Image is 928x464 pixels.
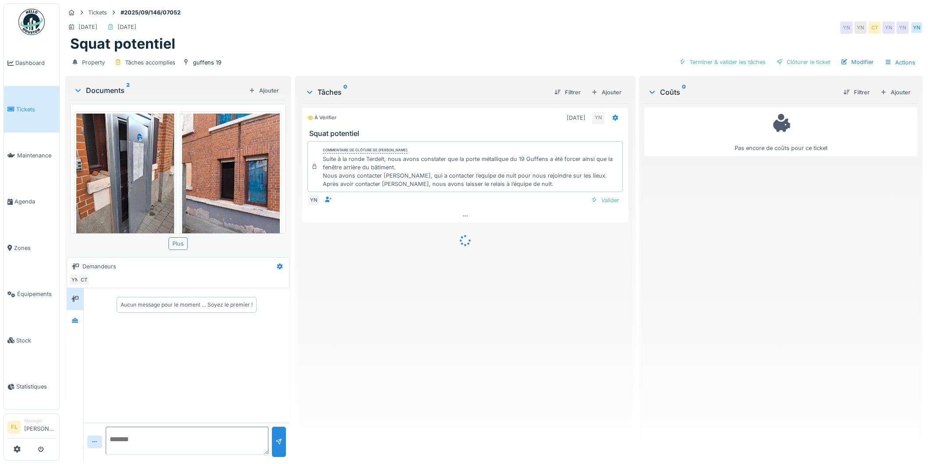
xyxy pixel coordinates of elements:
div: YN [840,21,853,34]
span: Zones [14,244,56,252]
a: Statistiques [4,364,59,410]
div: Ajouter [877,86,914,98]
div: Tâches accomplies [125,58,175,67]
a: Équipements [4,271,59,317]
div: YN [896,21,909,34]
a: Agenda [4,178,59,225]
div: CT [78,274,90,286]
div: Filtrer [840,86,873,98]
div: Documents [74,85,245,96]
div: Ajouter [588,86,625,98]
li: FL [7,421,21,434]
a: Zones [4,225,59,271]
div: Modifier [837,56,877,68]
div: Tickets [88,8,107,17]
sup: 2 [126,85,130,96]
div: YN [307,194,320,206]
div: Pas encore de coûts pour ce ticket [650,111,912,152]
span: Dashboard [15,59,56,67]
div: Suite à la ronde Terdelt, nous avons constater que la porte métallique du 19 Guffens a été forcer... [323,155,619,189]
div: Property [82,58,105,67]
div: Actions [881,56,919,69]
div: Manager [24,418,56,424]
div: YN [854,21,867,34]
div: Tâches [305,87,548,97]
img: Badge_color-CXgf-gQk.svg [18,9,45,35]
span: Statistiques [16,382,56,391]
div: [DATE] [567,114,585,122]
span: Équipements [17,290,56,298]
div: guffens 19 [193,58,221,67]
h3: Squat potentiel [309,129,625,138]
div: Valider [587,194,623,206]
a: FL Manager[PERSON_NAME] [7,418,56,439]
a: Stock [4,317,59,363]
div: Demandeurs [82,262,116,271]
li: [PERSON_NAME] [24,418,56,436]
div: YN [592,112,604,124]
div: Aucun message pour le moment … Soyez le premier ! [121,301,253,309]
span: Tickets [16,105,56,114]
div: YN [910,21,923,34]
div: YN [69,274,81,286]
a: Dashboard [4,40,59,86]
span: Maintenance [17,151,56,160]
div: Filtrer [551,86,584,98]
div: À vérifier [307,114,336,121]
a: Maintenance [4,132,59,178]
div: Clôturer le ticket [773,56,834,68]
strong: #2025/09/146/07052 [117,8,184,17]
span: Agenda [14,197,56,206]
div: Coûts [648,87,836,97]
div: Terminer & valider les tâches [675,56,769,68]
div: YN [882,21,895,34]
span: Stock [16,336,56,345]
div: Plus [168,237,188,250]
div: CT [868,21,881,34]
div: [DATE] [79,23,97,31]
div: [DATE] [118,23,136,31]
img: sngigivixzo5w5m4lvswb4619ir7 [76,114,174,244]
div: Commentaire de clôture de [PERSON_NAME] [323,147,407,153]
div: Ajouter [245,85,282,96]
h1: Squat potentiel [70,36,175,52]
sup: 0 [682,87,686,97]
a: Tickets [4,86,59,132]
sup: 0 [343,87,347,97]
img: 2pjvx7dwq5fqifo0ubjepmrjrx79 [182,114,280,244]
